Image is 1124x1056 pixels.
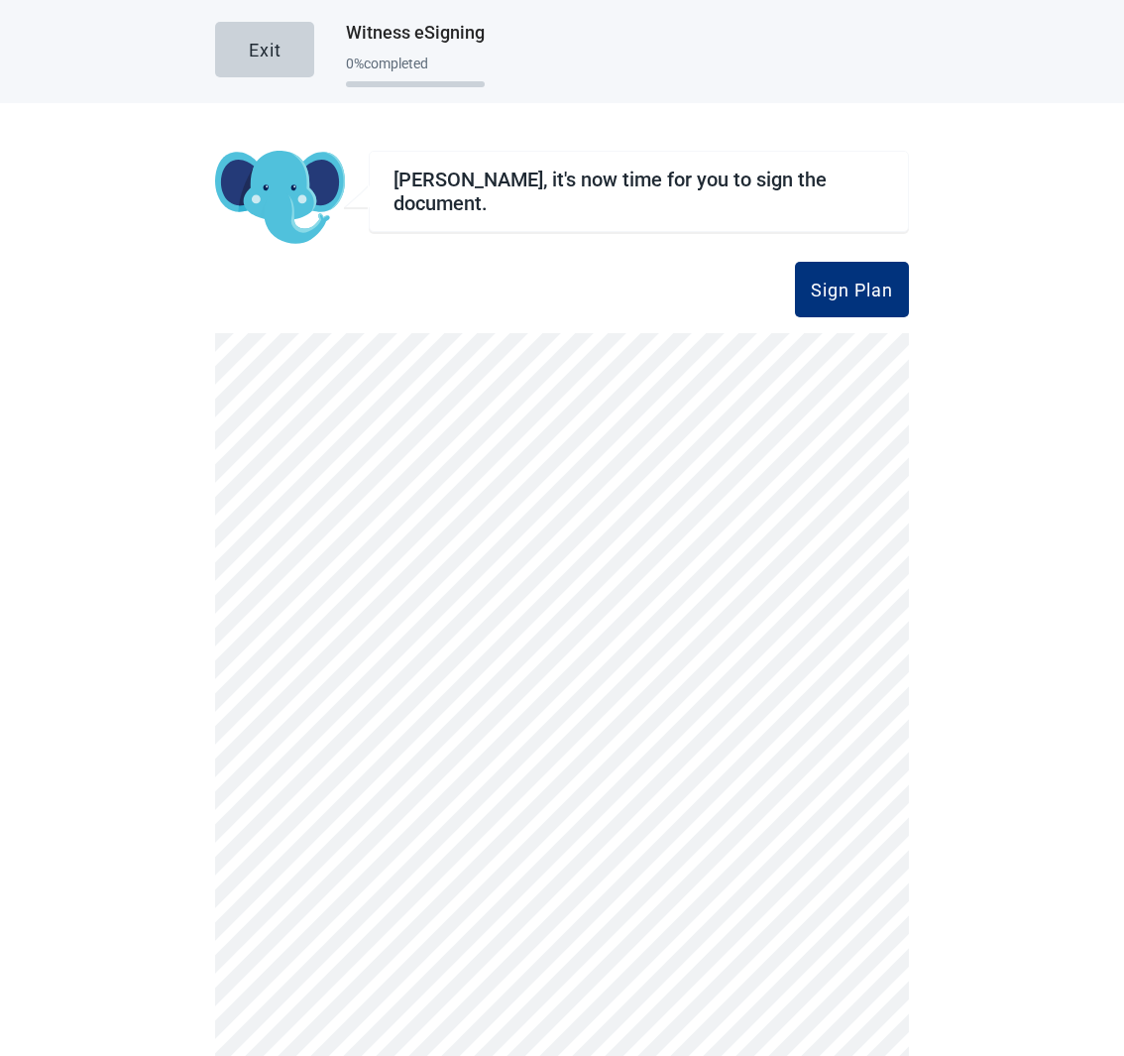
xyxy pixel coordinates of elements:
button: Sign Plan [795,262,909,317]
div: Sign Plan [811,280,893,299]
img: Koda Elephant [215,151,345,246]
div: 0 % completed [346,56,485,71]
div: Exit [249,40,281,59]
h1: Witness eSigning [346,19,485,47]
div: [PERSON_NAME], it's now time for you to sign the document. [393,168,884,215]
button: Exit [215,22,314,77]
